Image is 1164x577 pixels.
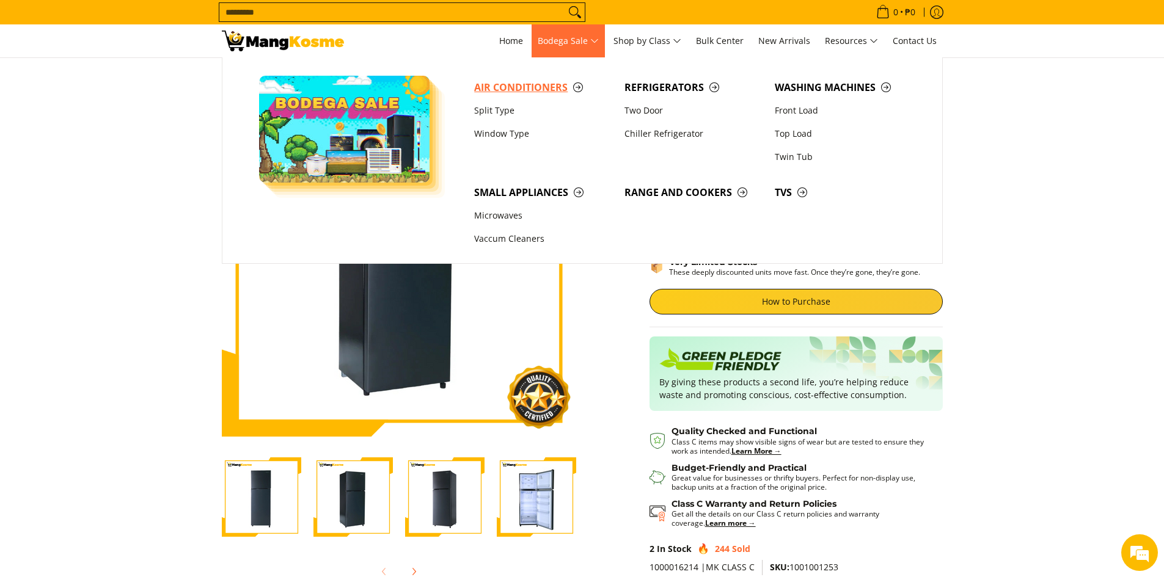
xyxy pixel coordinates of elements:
a: Two Door [618,99,769,122]
p: By giving these products a second life, you’re helping reduce waste and promoting conscious, cost... [659,376,933,401]
a: Shop by Class [607,24,687,57]
a: New Arrivals [752,24,816,57]
span: Air Conditioners [474,80,612,95]
a: Microwaves [468,205,618,228]
a: Refrigerators [618,76,769,99]
p: Get all the details on our Class C return policies and warranty coverage. [672,509,931,528]
a: Window Type [468,122,618,145]
a: Bulk Center [690,24,750,57]
img: Badge sustainability green pledge friendly [659,346,781,376]
a: Split Type [468,99,618,122]
span: Contact Us [893,35,937,46]
a: Front Load [769,99,919,122]
a: Home [493,24,529,57]
span: Washing Machines [775,80,913,95]
span: In Stock [657,543,692,554]
span: Bodega Sale [538,34,599,49]
span: New Arrivals [758,35,810,46]
p: Great value for businesses or thrifty buyers. Perfect for non-display use, backup units at a frac... [672,473,931,492]
span: 1001001253 [770,561,838,573]
img: Condura 10.1 Cu. Ft. Top Freezer Inverter Ref (Class C) l Mang Kosme [222,31,344,51]
span: Small Appliances [474,185,612,200]
span: SKU: [770,561,789,573]
span: 1000016214 |MK CLASS C [650,561,755,573]
img: Condura 10.1 Cu.Ft. No Frost, Top Freezer Inverter Refrigerator, Midnight Slate Gray CTF107i (Cla... [222,457,301,537]
a: Bodega Sale [532,24,605,57]
strong: Budget-Friendly and Practical [672,462,807,473]
span: Home [499,35,523,46]
img: Condura 10.1 Cu.Ft. No Frost, Top Freezer Inverter Refrigerator, Midnight Slate Gray CTF107i (Cla... [313,457,393,537]
button: Search [565,3,585,21]
span: Refrigerators [624,80,763,95]
a: TVs [769,181,919,204]
span: Resources [825,34,878,49]
a: Vaccum Cleaners [468,228,618,251]
img: Bodega Sale [259,76,430,183]
span: Shop by Class [613,34,681,49]
strong: Class C Warranty and Return Policies [672,498,836,509]
span: Range and Cookers [624,185,763,200]
span: 0 [891,8,900,16]
span: Bulk Center [696,35,744,46]
span: • [873,5,919,19]
div: Minimize live chat window [200,6,230,35]
div: Chat with us now [64,68,205,84]
p: These deeply discounted units move fast. Once they’re gone, they’re gone. [669,267,920,277]
p: Class C items may show visible signs of wear but are tested to ensure they work as intended. [672,437,931,455]
span: 244 [715,543,730,554]
img: Condura 10.1 Cu.Ft. No Frost, Top Freezer Inverter Refrigerator, Midnight Slate Gray CTF107i (Cla... [405,457,485,537]
a: Contact Us [887,24,943,57]
nav: Main Menu [356,24,943,57]
strong: Quality Checked and Functional [672,426,817,437]
a: Resources [819,24,884,57]
a: How to Purchase [650,289,943,314]
a: Chiller Refrigerator [618,122,769,145]
a: Twin Tub [769,145,919,169]
a: Washing Machines [769,76,919,99]
span: 2 [650,543,654,554]
span: Sold [732,543,750,554]
a: Learn More → [731,446,781,456]
img: Condura 10.1 Cu.Ft. No Frost, Top Freezer Inverter Refrigerator, Midnight Slate Gray CTF107i (Cla... [497,457,576,537]
span: We're online! [71,154,169,277]
a: Range and Cookers [618,181,769,204]
span: TVs [775,185,913,200]
textarea: Type your message and hit 'Enter' [6,333,233,376]
span: ₱0 [903,8,917,16]
a: Learn more → [705,518,756,528]
a: Small Appliances [468,181,618,204]
a: Top Load [769,122,919,145]
a: Air Conditioners [468,76,618,99]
